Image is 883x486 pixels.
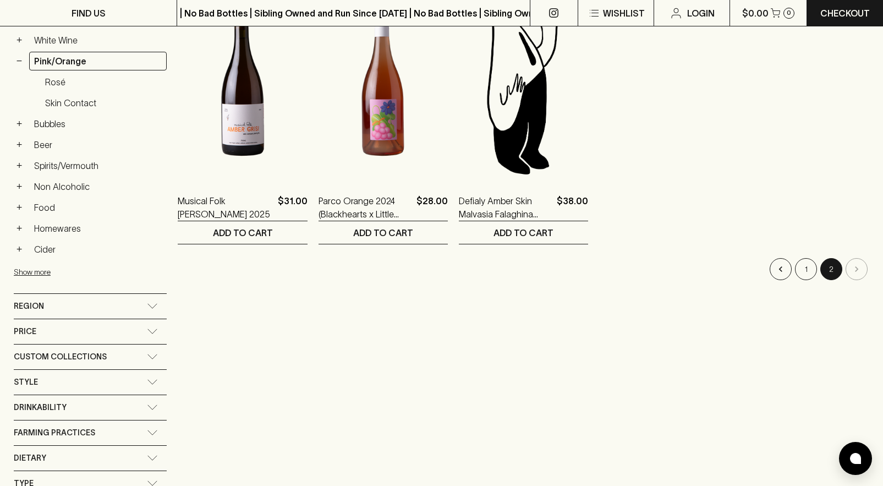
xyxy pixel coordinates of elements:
[14,319,167,344] div: Price
[14,350,107,364] span: Custom Collections
[29,240,167,259] a: Cider
[14,299,44,313] span: Region
[14,325,36,338] span: Price
[40,94,167,112] a: Skin Contact
[14,223,25,234] button: +
[353,226,413,239] p: ADD TO CART
[72,7,106,20] p: FIND US
[557,194,588,221] p: $38.00
[213,226,273,239] p: ADD TO CART
[14,139,25,150] button: +
[14,375,38,389] span: Style
[14,56,25,67] button: −
[14,401,67,414] span: Drinkability
[319,194,412,221] a: Parco Orange 2024 (Blackhearts x Little Reddie)
[742,7,769,20] p: $0.00
[603,7,645,20] p: Wishlist
[14,345,167,369] div: Custom Collections
[29,177,167,196] a: Non Alcoholic
[14,244,25,255] button: +
[14,395,167,420] div: Drinkability
[14,181,25,192] button: +
[178,194,273,221] a: Musical Folk [PERSON_NAME] 2025
[29,198,167,217] a: Food
[14,294,167,319] div: Region
[787,10,791,16] p: 0
[14,202,25,213] button: +
[687,7,715,20] p: Login
[14,370,167,395] div: Style
[14,118,25,129] button: +
[820,7,870,20] p: Checkout
[416,194,448,221] p: $28.00
[29,135,167,154] a: Beer
[178,221,307,244] button: ADD TO CART
[770,258,792,280] button: Go to previous page
[14,160,25,171] button: +
[40,73,167,91] a: Rosé
[459,194,552,221] a: Defialy Amber Skin Malvasia Falaghina Moscato 2024
[14,421,167,445] div: Farming Practices
[14,451,46,465] span: Dietary
[29,52,167,70] a: Pink/Orange
[178,258,869,280] nav: pagination navigation
[795,258,817,280] button: Go to page 1
[29,114,167,133] a: Bubbles
[850,453,861,464] img: bubble-icon
[14,261,158,283] button: Show more
[493,226,553,239] p: ADD TO CART
[319,221,448,244] button: ADD TO CART
[459,221,588,244] button: ADD TO CART
[820,258,842,280] button: page 2
[278,194,308,221] p: $31.00
[14,35,25,46] button: +
[29,31,167,50] a: White Wine
[14,426,95,440] span: Farming Practices
[29,156,167,175] a: Spirits/Vermouth
[29,219,167,238] a: Homewares
[14,446,167,471] div: Dietary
